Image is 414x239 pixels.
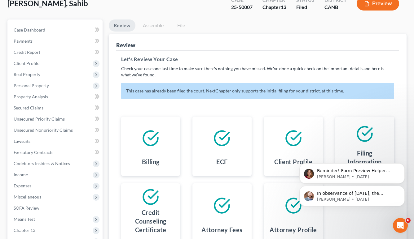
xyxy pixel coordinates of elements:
[9,47,103,58] a: Credit Report
[216,157,227,166] h4: ECF
[171,19,191,32] a: File
[296,4,315,11] div: Filed
[14,83,49,88] span: Personal Property
[14,27,45,32] span: Case Dashboard
[9,113,103,125] a: Unsecured Priority Claims
[274,157,312,166] h4: Client Profile
[393,218,408,233] iframe: Intercom live chat
[116,41,135,49] div: Review
[201,225,242,234] h4: Attorney Fees
[9,102,103,113] a: Secured Claims
[14,150,53,155] span: Executory Contracts
[121,66,394,78] p: Check your case one last time to make sure there's nothing you have missed. We've done a quick ch...
[281,4,286,10] span: 13
[14,38,33,44] span: Payments
[14,61,39,66] span: Client Profile
[9,91,103,102] a: Property Analysis
[262,4,286,11] div: Chapter
[14,127,73,133] span: Unsecured Nonpriority Claims
[14,49,40,55] span: Credit Report
[14,205,39,211] span: SOFA Review
[9,24,103,36] a: Case Dashboard
[9,203,103,214] a: SOFA Review
[14,228,35,233] span: Chapter 13
[231,4,253,11] div: 25-50007
[14,72,40,77] span: Real Property
[142,157,160,166] h4: Billing
[14,94,48,99] span: Property Analysis
[121,83,394,99] p: This case has already been filed the court. NextChapter only supports the initial filing for your...
[14,139,30,144] span: Lawsuits
[14,183,31,188] span: Expenses
[14,116,65,122] span: Unsecured Priority Claims
[324,4,347,11] div: CANB
[14,105,43,110] span: Secured Claims
[109,19,135,32] a: Review
[138,19,169,32] a: Assemble
[121,56,394,63] h5: Let's Review Your Case
[14,161,70,166] span: Codebtors Insiders & Notices
[14,216,35,222] span: Means Test
[270,225,317,234] h4: Attorney Profile
[9,125,103,136] a: Unsecured Nonpriority Claims
[9,36,103,47] a: Payments
[14,194,41,199] span: Miscellaneous
[290,124,414,216] iframe: Intercom notifications message
[126,208,175,234] h4: Credit Counseling Certificate
[14,172,28,177] span: Income
[9,136,103,147] a: Lawsuits
[406,218,411,223] span: 6
[9,147,103,158] a: Executory Contracts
